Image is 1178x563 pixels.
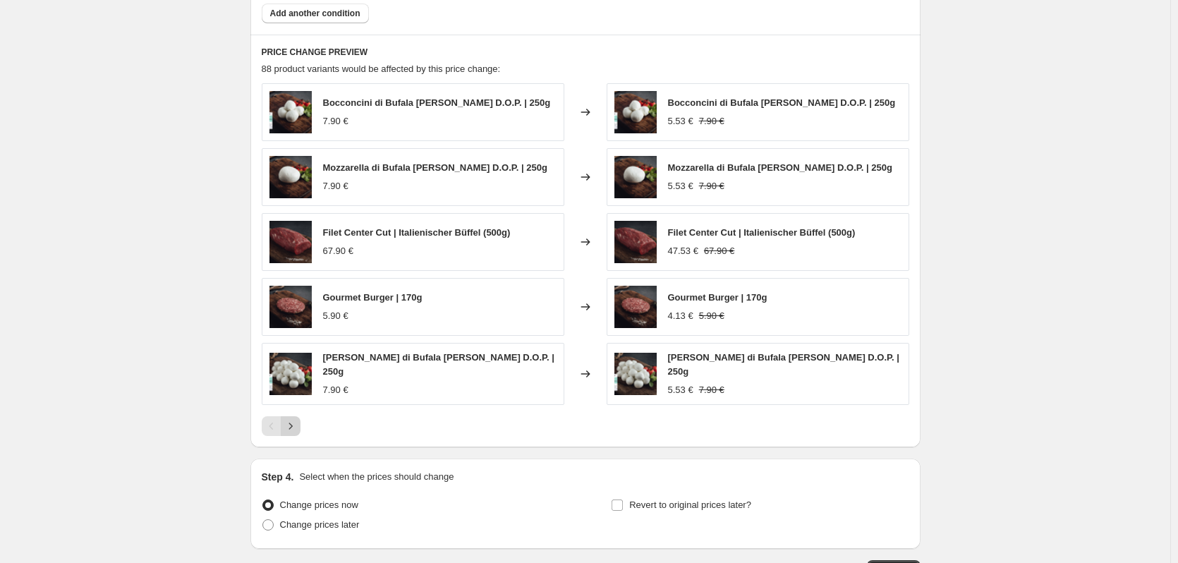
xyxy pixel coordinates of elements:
[614,156,657,198] img: Mozzarella_di_Bufala_Campana_D.O.P_80x.png
[668,309,693,323] div: 4.13 €
[323,227,511,238] span: Filet Center Cut | Italienischer Büffel (500g)
[269,286,312,328] img: Bueffel_Gourmet_Burger_1_80x.png
[629,500,751,510] span: Revert to original prices later?
[323,383,348,397] div: 7.90 €
[262,47,909,58] h6: PRICE CHANGE PREVIEW
[323,114,348,128] div: 7.90 €
[262,416,300,436] nav: Pagination
[699,383,724,397] strike: 7.90 €
[668,244,698,258] div: 47.53 €
[704,244,734,258] strike: 67.90 €
[614,286,657,328] img: Bueffel_Gourmet_Burger_1_80x.png
[668,383,693,397] div: 5.53 €
[668,227,856,238] span: Filet Center Cut | Italienischer Büffel (500g)
[323,244,353,258] div: 67.90 €
[668,292,767,303] span: Gourmet Burger | 170g
[280,500,358,510] span: Change prices now
[323,309,348,323] div: 5.90 €
[280,519,360,530] span: Change prices later
[262,470,294,484] h2: Step 4.
[323,292,423,303] span: Gourmet Burger | 170g
[699,179,724,193] strike: 7.90 €
[281,416,300,436] button: Next
[323,162,547,173] span: Mozzarella di Bufala [PERSON_NAME] D.O.P. | 250g
[668,162,892,173] span: Mozzarella di Bufala [PERSON_NAME] D.O.P. | 250g
[269,91,312,133] img: BocconcinidiBufalaCampanaD.O.P_80x.png
[269,156,312,198] img: Mozzarella_di_Bufala_Campana_D.O.P_80x.png
[262,63,501,74] span: 88 product variants would be affected by this price change:
[269,221,312,263] img: BueffelFiletCenterCutroh_80x.png
[323,97,551,108] span: Bocconcini di Bufala [PERSON_NAME] D.O.P. | 250g
[668,179,693,193] div: 5.53 €
[323,179,348,193] div: 7.90 €
[668,352,899,377] span: [PERSON_NAME] di Bufala [PERSON_NAME] D.O.P. | 250g
[614,91,657,133] img: BocconcinidiBufalaCampanaD.O.P_80x.png
[323,352,554,377] span: [PERSON_NAME] di Bufala [PERSON_NAME] D.O.P. | 250g
[269,353,312,395] img: Cardinali_di_Bufala_Campana_D.O.P_80x.png
[668,114,693,128] div: 5.53 €
[262,4,369,23] button: Add another condition
[614,353,657,395] img: Cardinali_di_Bufala_Campana_D.O.P_80x.png
[668,97,896,108] span: Bocconcini di Bufala [PERSON_NAME] D.O.P. | 250g
[614,221,657,263] img: BueffelFiletCenterCutroh_80x.png
[699,114,724,128] strike: 7.90 €
[299,470,454,484] p: Select when the prices should change
[699,309,724,323] strike: 5.90 €
[270,8,360,19] span: Add another condition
